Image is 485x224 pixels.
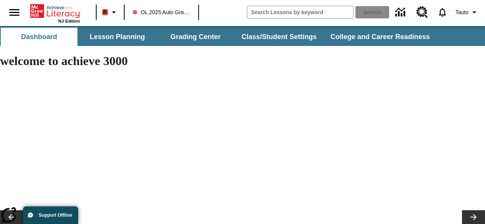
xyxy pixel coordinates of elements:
a: Resource Center, Will open in new tab [412,2,432,23]
a: Data Center [391,2,412,23]
button: Grading Center [157,28,234,46]
div: Home [30,3,80,23]
button: Boost Class color is flamingo. Change class color [99,5,122,19]
button: Dashboard [1,28,77,46]
input: search field [247,6,353,18]
button: Support Offline [23,206,78,224]
span: Tauto [455,8,469,16]
span: OL 2025 Auto Grade 2 [133,8,190,16]
span: B [103,7,107,17]
button: Lesson carousel, Next [462,210,485,224]
a: Home [30,3,80,19]
button: Profile/Settings [452,5,482,19]
span: NJ Edition [58,19,80,23]
button: Open side menu [3,1,26,24]
button: College and Career Readiness [324,28,436,46]
button: Lesson Planning [79,28,156,46]
span: Support Offline [39,213,72,218]
button: Class/Student Settings [235,28,323,46]
a: Notifications [432,2,452,22]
